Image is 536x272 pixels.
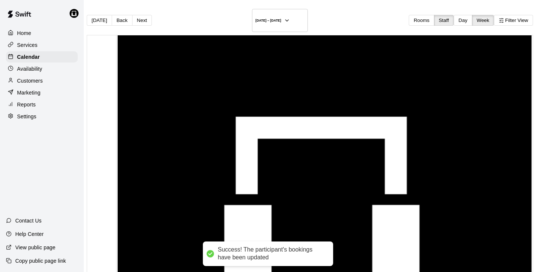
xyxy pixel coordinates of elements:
[15,244,55,251] p: View public page
[17,41,38,49] p: Services
[17,77,43,84] p: Customers
[472,15,494,26] button: Week
[132,15,152,26] button: Next
[15,230,44,238] p: Help Center
[494,15,533,26] button: Filter View
[112,15,133,26] button: Back
[17,101,36,108] p: Reports
[218,246,326,262] div: Success! The participant's bookings have been updated
[17,113,36,120] p: Settings
[17,65,42,73] p: Availability
[434,15,454,26] button: Staff
[17,53,40,61] p: Calendar
[409,15,434,26] button: Rooms
[15,217,42,224] p: Contact Us
[15,257,66,265] p: Copy public page link
[17,29,31,37] p: Home
[17,89,41,96] p: Marketing
[70,9,79,18] img: Justin Struyk
[454,15,472,26] button: Day
[255,19,281,22] h6: [DATE] – [DATE]
[87,15,112,26] button: [DATE]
